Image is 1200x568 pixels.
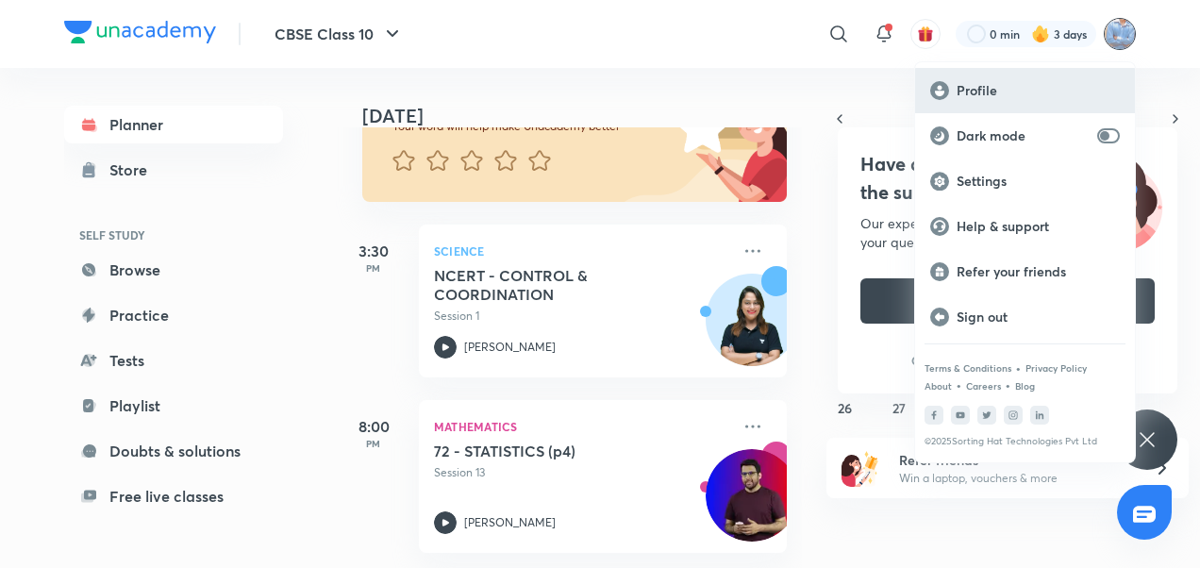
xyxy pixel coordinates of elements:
[1015,359,1022,376] div: •
[915,204,1135,249] a: Help & support
[957,82,1120,99] p: Profile
[957,173,1120,190] p: Settings
[925,380,952,392] a: About
[1015,380,1035,392] a: Blog
[957,263,1120,280] p: Refer your friends
[915,159,1135,204] a: Settings
[915,249,1135,294] a: Refer your friends
[925,436,1125,447] p: © 2025 Sorting Hat Technologies Pvt Ltd
[957,218,1120,235] p: Help & support
[957,127,1090,144] p: Dark mode
[957,309,1120,326] p: Sign out
[956,376,962,393] div: •
[1025,362,1087,374] a: Privacy Policy
[1005,376,1011,393] div: •
[915,68,1135,113] a: Profile
[966,380,1001,392] a: Careers
[925,362,1011,374] a: Terms & Conditions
